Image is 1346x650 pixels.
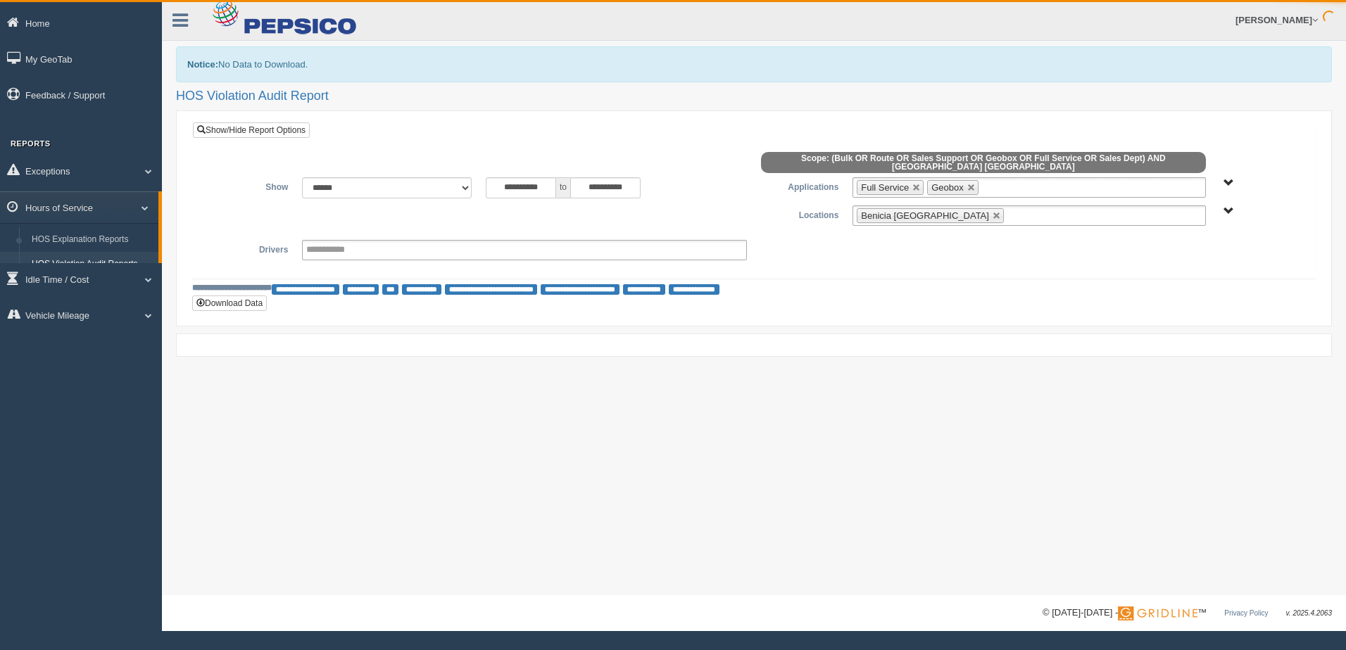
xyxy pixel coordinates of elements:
[1224,609,1268,617] a: Privacy Policy
[187,59,218,70] b: Notice:
[1118,606,1197,620] img: Gridline
[203,177,295,194] label: Show
[193,122,310,138] a: Show/Hide Report Options
[861,210,989,221] span: Benicia [GEOGRAPHIC_DATA]
[176,46,1332,82] div: No Data to Download.
[25,252,158,277] a: HOS Violation Audit Reports
[203,240,295,257] label: Drivers
[25,227,158,253] a: HOS Explanation Reports
[556,177,570,198] span: to
[1043,606,1332,620] div: © [DATE]-[DATE] - ™
[176,89,1332,103] h2: HOS Violation Audit Report
[192,295,267,311] button: Download Data
[861,182,909,193] span: Full Service
[754,205,845,222] label: Locations
[1286,609,1332,617] span: v. 2025.4.2063
[931,182,964,193] span: Geobox
[761,152,1206,173] span: Scope: (Bulk OR Route OR Sales Support OR Geobox OR Full Service OR Sales Dept) AND [GEOGRAPHIC_D...
[754,177,845,194] label: Applications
